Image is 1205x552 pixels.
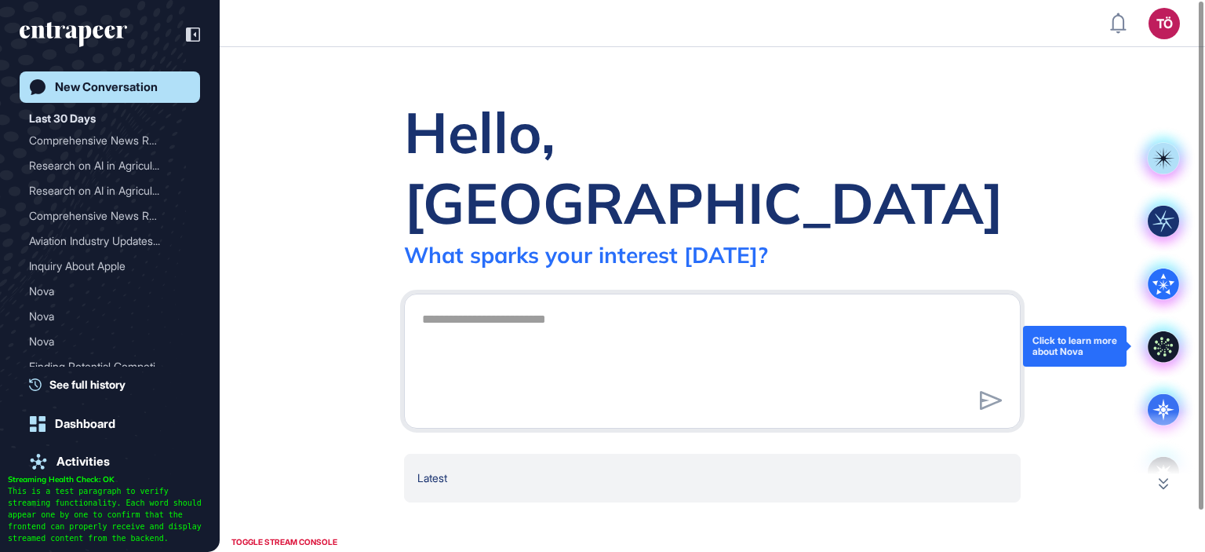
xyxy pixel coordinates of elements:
[29,153,191,178] div: Research on AI in Agriculture News from August 19, 2025 to September 19, 2025
[29,254,191,279] div: Inquiry About Apple
[20,71,200,103] a: New Conversation
[29,354,178,379] div: Finding Potential Competi...
[404,97,1021,238] div: Hello, [GEOGRAPHIC_DATA]
[29,109,96,128] div: Last 30 Days
[29,228,191,254] div: Aviation Industry Updates from August 1, 2025, to Present
[29,128,191,153] div: Comprehensive News Research on OpenAI from July 24, 2025, to September 24, 2025
[1149,8,1180,39] button: TÖ
[20,446,200,477] a: Activities
[29,254,178,279] div: Inquiry About Apple
[20,22,127,47] div: entrapeer-logo
[29,354,191,379] div: Finding Potential Competitors for Asus
[29,329,191,354] div: Nova
[29,279,178,304] div: Nova
[29,304,178,329] div: Nova
[29,304,191,329] div: Nova
[49,376,126,393] span: See full history
[404,241,768,269] div: What sparks your interest [DATE]?
[29,228,178,254] div: Aviation Industry Updates...
[29,178,191,203] div: Research on AI in Agriculture News from August 19, 2025, until Today
[1032,335,1117,357] div: Click to learn more about Nova
[228,532,341,552] div: TOGGLE STREAM CONSOLE
[29,203,191,228] div: Comprehensive News Research on OpenAI: Developments and Trends from July 24, 2025, to September 2...
[29,128,178,153] div: Comprehensive News Resear...
[29,203,178,228] div: Comprehensive News Resear...
[29,279,191,304] div: Nova
[404,454,1021,503] div: Latest
[29,178,178,203] div: Research on AI in Agricul...
[56,455,110,469] div: Activities
[55,80,158,94] div: New Conversation
[55,417,115,431] div: Dashboard
[29,376,200,393] a: See full history
[29,329,178,354] div: Nova
[29,153,178,178] div: Research on AI in Agricul...
[20,408,200,440] a: Dashboard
